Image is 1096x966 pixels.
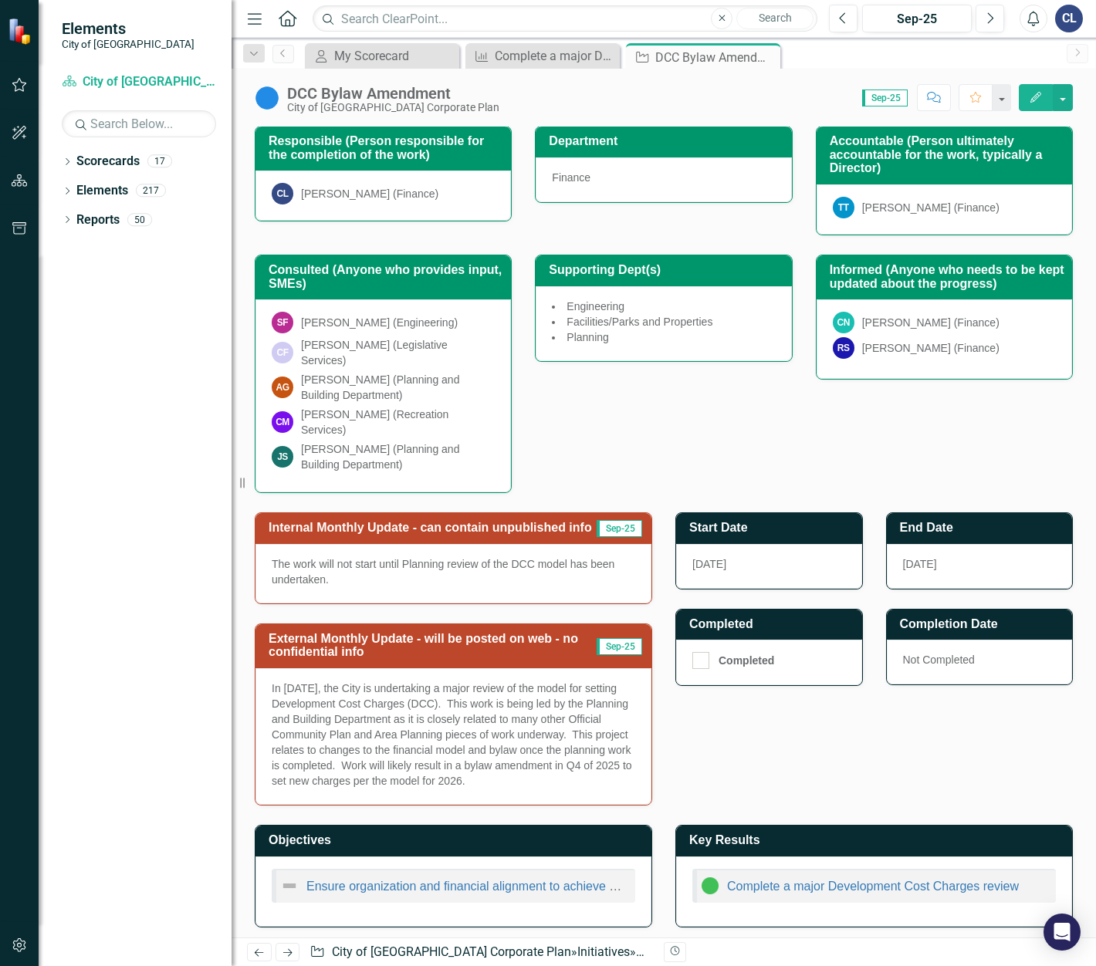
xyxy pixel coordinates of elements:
div: [PERSON_NAME] (Planning and Building Department) [301,372,495,403]
span: Facilities/Parks and Properties [567,316,712,328]
p: In [DATE], the City is undertaking a major review of the model for setting Development Cost Charg... [272,681,635,789]
span: Engineering [567,300,624,312]
h3: Completion Date [900,617,1065,631]
button: CL [1055,5,1083,32]
a: Elements [76,182,128,200]
div: 17 [147,155,172,168]
p: The work will not start until Planning review of the DCC model has been undertaken. [272,556,635,587]
a: Initiatives [577,944,630,959]
div: [PERSON_NAME] (Finance) [301,186,438,201]
img: Not Started [255,86,279,110]
span: Finance [552,171,590,184]
span: Sep-25 [597,520,642,537]
input: Search Below... [62,110,216,137]
div: TT [833,197,854,218]
div: City of [GEOGRAPHIC_DATA] Corporate Plan [287,102,499,113]
div: 50 [127,213,152,226]
a: Reports [76,211,120,229]
img: Not Defined [280,876,299,895]
div: CF [272,342,293,363]
span: [DATE] [903,558,937,570]
div: My Scorecard [334,46,455,66]
img: ClearPoint Strategy [8,18,35,45]
span: Sep-25 [862,90,908,106]
div: Sep-25 [868,10,966,29]
a: Scorecards [76,153,140,171]
div: DCC Bylaw Amendment [287,85,499,102]
h3: Key Results [689,833,1064,847]
span: Planning [567,331,609,343]
div: AG [272,377,293,398]
div: 217 [136,184,166,198]
h3: Department [549,134,783,148]
h3: Consulted (Anyone who provides input, SMEs) [269,263,503,290]
span: [DATE] [692,558,726,570]
div: JS [272,446,293,468]
a: Ensure organization and financial alignment to achieve Strategic Priorities and meet the needs of... [306,880,967,893]
div: [PERSON_NAME] (Finance) [862,315,1000,330]
button: Search [736,8,814,29]
h3: Start Date [689,521,854,535]
div: [PERSON_NAME] (Finance) [862,200,1000,215]
div: Complete a major Development Cost Charges review [495,46,616,66]
h3: End Date [900,521,1065,535]
span: Search [759,12,792,24]
div: DCC Bylaw Amendment [655,48,776,67]
h3: Responsible (Person responsible for the completion of the work) [269,134,503,161]
small: City of [GEOGRAPHIC_DATA] [62,38,195,50]
h3: Accountable (Person ultimately accountable for the work, typically a Director) [830,134,1064,175]
div: [PERSON_NAME] (Legislative Services) [301,337,495,368]
div: [PERSON_NAME] (Engineering) [301,315,458,330]
div: CM [272,411,293,433]
a: City of [GEOGRAPHIC_DATA] Corporate Plan [62,73,216,91]
button: Sep-25 [862,5,972,32]
div: CN [833,312,854,333]
div: » » [310,944,652,961]
h3: Internal Monthly Update - can contain unpublished info [269,521,596,535]
h3: Objectives [269,833,644,847]
h3: Informed (Anyone who needs to be kept updated about the progress) [830,263,1064,290]
input: Search ClearPoint... [313,5,817,32]
div: Not Completed [887,640,1073,684]
div: SF [272,312,293,333]
span: Sep-25 [597,638,642,655]
div: RS [833,337,854,359]
h3: External Monthly Update - will be posted on web - no confidential info [269,632,597,659]
div: Open Intercom Messenger [1044,914,1081,951]
div: [PERSON_NAME] (Recreation Services) [301,407,495,437]
div: [PERSON_NAME] (Planning and Building Department) [301,441,495,472]
div: CL [272,183,293,204]
h3: Completed [689,617,854,631]
span: Elements [62,19,195,38]
h3: Supporting Dept(s) [549,263,783,277]
a: Complete a major Development Cost Charges review [727,880,1019,893]
a: Complete a major Development Cost Charges review [469,46,616,66]
a: City of [GEOGRAPHIC_DATA] Corporate Plan [332,944,571,959]
div: [PERSON_NAME] (Finance) [862,340,1000,356]
a: My Scorecard [309,46,455,66]
img: In Progress [701,876,719,895]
